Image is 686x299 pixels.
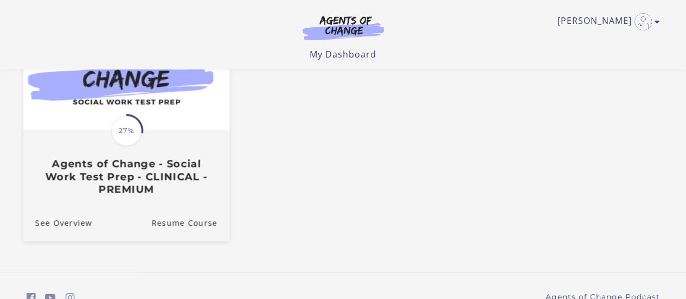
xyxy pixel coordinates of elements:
[111,116,142,146] span: 27%
[557,13,655,30] a: Toggle menu
[23,204,92,240] a: Agents of Change - Social Work Test Prep - CLINICAL - PREMIUM: See Overview
[310,48,376,60] a: My Dashboard
[291,15,395,40] img: Agents of Change Logo
[35,157,217,195] h3: Agents of Change - Social Work Test Prep - CLINICAL - PREMIUM
[151,204,229,240] a: Agents of Change - Social Work Test Prep - CLINICAL - PREMIUM: Resume Course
